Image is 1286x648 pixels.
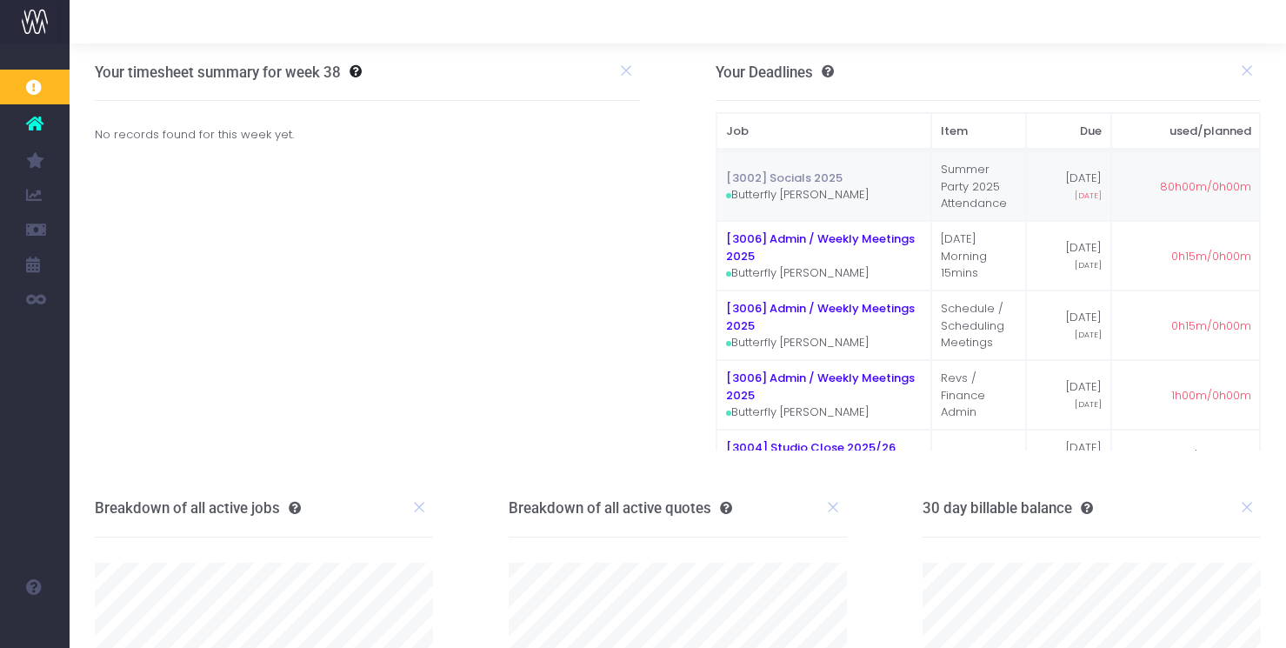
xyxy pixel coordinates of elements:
[931,221,1026,291] td: [DATE] Morning 15mins
[1075,398,1102,411] span: [DATE]
[716,151,931,221] td: Butterfly [PERSON_NAME]
[1171,387,1251,404] span: 1h00m/0h00m
[931,151,1026,221] td: Summer Party 2025 Attendance
[726,370,915,404] a: [3006] Admin / Weekly Meetings 2025
[726,170,843,186] a: [3002] Socials 2025
[1026,430,1112,483] td: [DATE]
[1160,178,1251,196] span: 80h00m/0h00m
[931,360,1026,430] td: Revs / Finance Admin
[82,126,653,144] div: No records found for this week yet.
[726,300,915,334] a: [3006] Admin / Weekly Meetings 2025
[1111,113,1260,150] th: used/planned: activate to sort column ascending
[931,430,1026,483] td: Festive Close
[95,499,301,517] h3: Breakdown of all active jobs
[22,613,48,639] img: images/default_profile_image.png
[716,221,931,291] td: Butterfly [PERSON_NAME]
[1075,190,1102,202] span: [DATE]
[1171,317,1251,335] span: 0h15m/0h00m
[923,499,1093,517] h3: 30 day billable balance
[1026,151,1112,221] td: [DATE]
[931,113,1026,150] th: Item: activate to sort column ascending
[1075,259,1102,271] span: [DATE]
[1139,448,1251,465] span: 435h00m/600h00m
[1075,329,1102,341] span: [DATE]
[95,63,341,81] h3: Your timesheet summary for week 38
[716,291,931,360] td: Butterfly [PERSON_NAME]
[1026,113,1112,150] th: Due: activate to sort column ascending
[726,439,896,456] a: [3004] Studio Close 2025/26
[716,360,931,430] td: Butterfly [PERSON_NAME]
[1026,360,1112,430] td: [DATE]
[931,291,1026,360] td: Schedule / Scheduling Meetings
[1026,221,1112,291] td: [DATE]
[1026,291,1112,360] td: [DATE]
[716,113,931,150] th: Job: activate to sort column ascending
[1171,248,1251,265] span: 0h15m/0h00m
[716,63,834,81] h3: Your Deadlines
[726,230,915,264] a: [3006] Admin / Weekly Meetings 2025
[716,430,931,483] td: Butterfly [PERSON_NAME]
[509,499,732,517] h3: Breakdown of all active quotes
